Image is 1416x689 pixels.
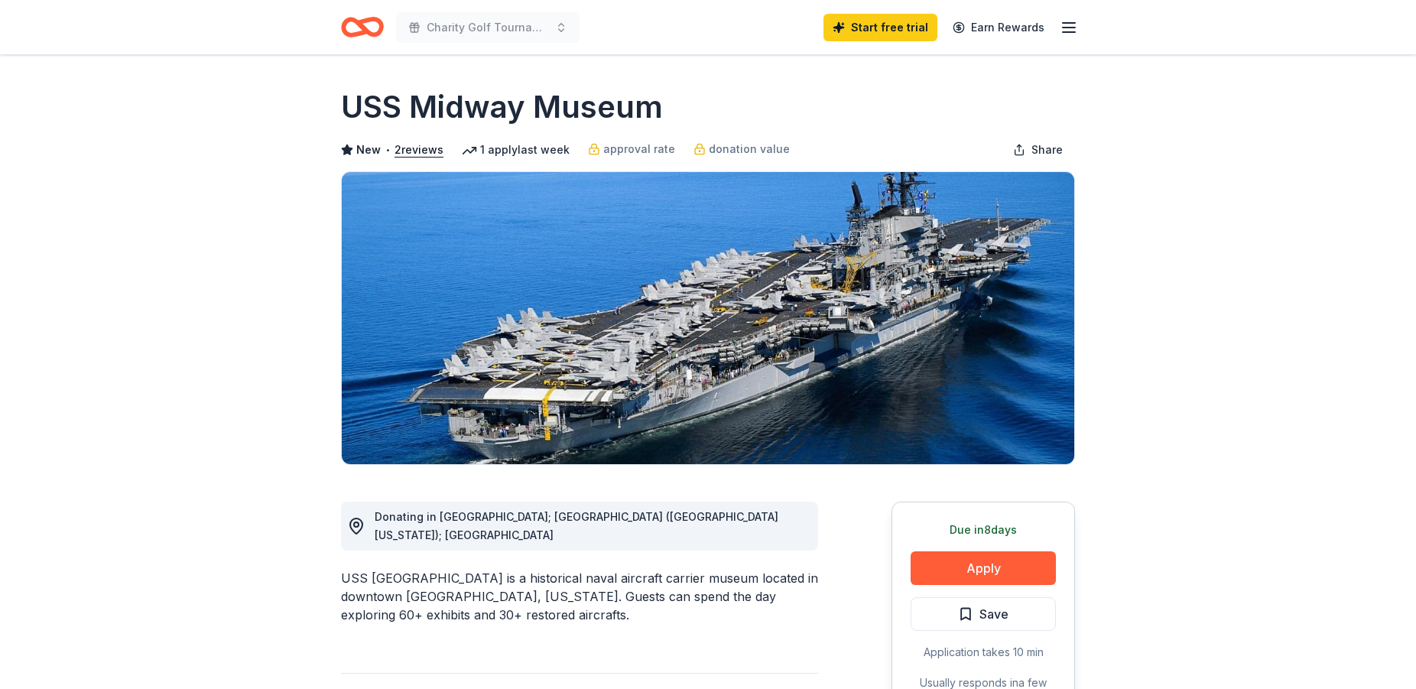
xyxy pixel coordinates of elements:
[427,18,549,37] span: Charity Golf Tournament
[1031,141,1063,159] span: Share
[342,172,1074,464] img: Image for USS Midway Museum
[396,12,580,43] button: Charity Golf Tournament
[356,141,381,159] span: New
[693,140,790,158] a: donation value
[341,9,384,45] a: Home
[709,140,790,158] span: donation value
[943,14,1054,41] a: Earn Rewards
[385,144,391,156] span: •
[395,141,443,159] button: 2reviews
[341,86,663,128] h1: USS Midway Museum
[911,643,1056,661] div: Application takes 10 min
[588,140,675,158] a: approval rate
[823,14,937,41] a: Start free trial
[603,140,675,158] span: approval rate
[911,521,1056,539] div: Due in 8 days
[375,510,778,541] span: Donating in [GEOGRAPHIC_DATA]; [GEOGRAPHIC_DATA] ([GEOGRAPHIC_DATA][US_STATE]); [GEOGRAPHIC_DATA]
[462,141,570,159] div: 1 apply last week
[1001,135,1075,165] button: Share
[911,551,1056,585] button: Apply
[911,597,1056,631] button: Save
[341,569,818,624] div: USS [GEOGRAPHIC_DATA] is a historical naval aircraft carrier museum located in downtown [GEOGRAPH...
[979,604,1008,624] span: Save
